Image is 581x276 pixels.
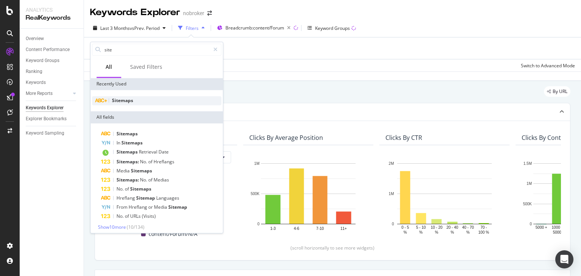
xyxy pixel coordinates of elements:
span: Sitemaps [117,149,139,155]
span: Hreflang [129,204,148,210]
div: Keywords Explorer [26,104,64,112]
span: URLs [130,213,142,219]
span: Date [158,149,169,155]
text: 1000 - [552,225,562,229]
span: Sitemaps [112,97,133,104]
a: Keywords [26,79,78,87]
a: More Reports [26,90,71,98]
text: % [419,230,423,234]
a: Overview [26,35,78,43]
button: Last 3 MonthsvsPrev. Period [90,22,169,34]
text: 1M [389,192,394,196]
text: 1.5M [524,161,532,166]
span: No. [140,158,148,165]
div: Keywords Explorer [90,6,180,19]
span: Breadcrumb: content/Forum [225,25,284,31]
a: Keyword Sampling [26,129,78,137]
span: Languages [156,195,179,201]
span: of [125,186,130,192]
div: Keywords [26,79,46,87]
text: 70 - [480,225,487,229]
span: vs Prev. Period [130,25,160,31]
text: 1-3 [270,226,276,231]
span: Sitemaps: [117,177,140,183]
div: Keyword Groups [315,25,350,31]
span: ( 10 / 134 ) [127,224,144,230]
button: Breadcrumb:content/Forum [214,22,294,34]
span: No. [140,177,148,183]
text: 20 - 40 [446,225,458,229]
div: Clicks By CTR [385,134,422,141]
button: Keyword Groups [304,22,359,34]
text: 5000 + [536,225,547,229]
span: No. [117,186,125,192]
span: Hreflang [117,195,136,201]
input: Search by field name [104,44,210,55]
div: Recently Used [90,78,223,90]
div: More Reports [26,90,53,98]
text: 100 % [478,230,489,234]
text: % [404,230,407,234]
text: 0 [530,222,532,226]
text: 10 - 20 [431,225,443,229]
div: Explorer Bookmarks [26,115,67,123]
span: Last 3 Months [100,25,130,31]
div: A chart. [385,160,503,236]
a: Keywords Explorer [26,104,78,112]
span: From [117,204,129,210]
span: Media [154,204,168,210]
span: Retrieval [139,149,158,155]
text: % [466,230,470,234]
span: of [148,158,154,165]
button: Filters [175,22,208,34]
a: Keyword Groups [26,57,78,65]
span: of [148,177,154,183]
span: In [117,140,121,146]
text: 7-10 [316,226,324,231]
text: 40 - 70 [462,225,474,229]
div: Open Intercom Messenger [555,250,573,268]
span: content/Forum/N/A [149,229,197,239]
a: Content Performance [26,46,78,54]
div: Switch to Advanced Mode [521,62,575,69]
span: By URL [553,89,567,94]
div: (scroll horizontally to see more widgets) [104,245,561,251]
span: of [125,213,130,219]
text: % [451,230,454,234]
span: Sitemap [168,204,187,210]
span: Hreflangs [154,158,174,165]
span: Show 10 more [98,224,126,230]
div: Overview [26,35,44,43]
span: Sitemaps: [117,158,140,165]
text: 4-6 [294,226,300,231]
text: 11+ [340,226,347,231]
span: Sitemaps [117,130,138,137]
button: Switch to Advanced Mode [518,59,575,71]
div: RealKeywords [26,14,78,22]
span: Sitemap [136,195,156,201]
span: Media [117,167,131,174]
div: Saved Filters [130,63,162,71]
text: 5000 [553,230,562,234]
svg: A chart. [249,160,367,236]
div: All fields [90,111,223,123]
span: Medias [154,177,169,183]
a: Explorer Bookmarks [26,115,78,123]
div: nobroker [183,9,204,17]
text: % [435,230,438,234]
text: 5 - 10 [416,225,426,229]
span: (Visits) [142,213,156,219]
text: 0 [392,222,394,226]
div: All [106,63,112,71]
text: 500K [523,202,532,206]
div: Keyword Groups [26,57,59,65]
div: arrow-right-arrow-left [207,11,212,16]
text: 2M [389,161,394,166]
span: Sitemaps [131,167,152,174]
text: 0 [257,222,259,226]
text: 0 - 5 [401,225,409,229]
a: Ranking [26,68,78,76]
span: Sitemaps [121,140,143,146]
div: Keyword Sampling [26,129,64,137]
